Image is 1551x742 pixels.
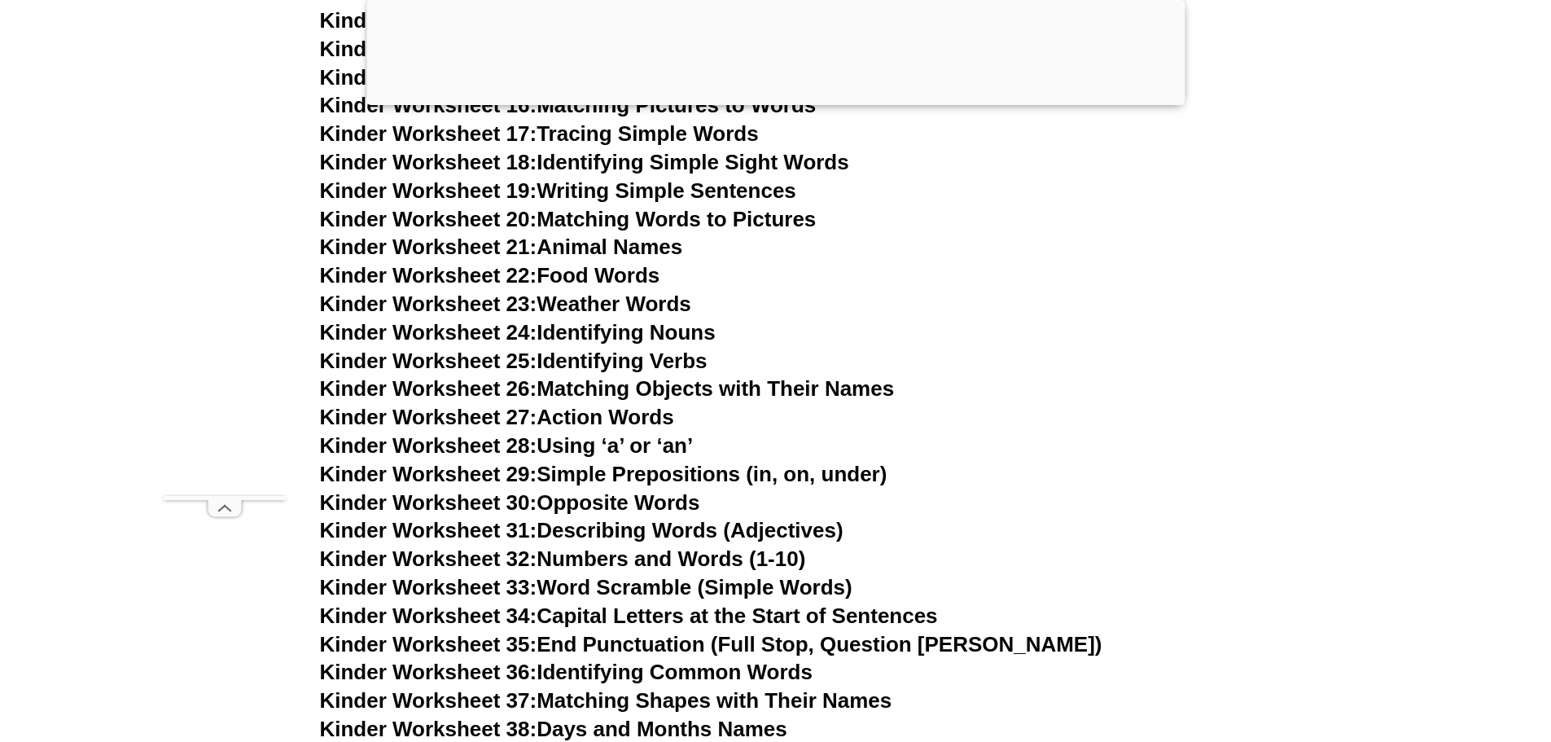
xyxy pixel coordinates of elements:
a: Kinder Worksheet 14:Days of the Week [320,37,712,61]
a: Kinder Worksheet 18:Identifying Simple Sight Words [320,150,849,174]
span: Kinder Worksheet 28: [320,433,537,458]
a: Kinder Worksheet 19:Writing Simple Sentences [320,178,796,203]
a: Kinder Worksheet 29:Simple Prepositions (in, on, under) [320,462,887,486]
span: Kinder Worksheet 16: [320,93,537,117]
a: Kinder Worksheet 34:Capital Letters at the Start of Sentences [320,604,938,628]
span: Kinder Worksheet 14: [320,37,537,61]
a: Kinder Worksheet 15:Simple Word Families (e.g., cat, bat, hat) [320,65,942,90]
span: Kinder Worksheet 21: [320,235,537,259]
span: Kinder Worksheet 30: [320,490,537,515]
a: Kinder Worksheet 30:Opposite Words [320,490,700,515]
span: Kinder Worksheet 19: [320,178,537,203]
span: Kinder Worksheet 33: [320,575,537,599]
span: Kinder Worksheet 36: [320,660,537,684]
a: Kinder Worksheet 23:Weather Words [320,292,691,316]
span: Kinder Worksheet 18: [320,150,537,174]
a: Kinder Worksheet 24:Identifying Nouns [320,320,716,345]
a: Kinder Worksheet 25:Identifying Verbs [320,349,708,373]
span: Kinder Worksheet 27: [320,405,537,429]
a: Kinder Worksheet 27:Action Words [320,405,674,429]
a: Kinder Worksheet 17:Tracing Simple Words [320,121,759,146]
a: Kinder Worksheet 13:Colour Words [320,8,677,33]
span: Kinder Worksheet 23: [320,292,537,316]
span: Kinder Worksheet 38: [320,717,537,741]
a: Kinder Worksheet 38:Days and Months Names [320,717,787,741]
span: Kinder Worksheet 34: [320,604,537,628]
span: Kinder Worksheet 17: [320,121,537,146]
span: Kinder Worksheet 22: [320,263,537,288]
a: Kinder Worksheet 37:Matching Shapes with Their Names [320,688,892,713]
iframe: Advertisement [164,37,286,496]
span: Kinder Worksheet 26: [320,376,537,401]
span: Kinder Worksheet 25: [320,349,537,373]
span: Kinder Worksheet 29: [320,462,537,486]
span: Kinder Worksheet 32: [320,547,537,571]
a: Kinder Worksheet 22:Food Words [320,263,660,288]
a: Kinder Worksheet 28:Using ‘a’ or ‘an’ [320,433,694,458]
a: Kinder Worksheet 21:Animal Names [320,235,683,259]
span: Kinder Worksheet 15: [320,65,537,90]
span: Kinder Worksheet 31: [320,518,537,542]
a: Kinder Worksheet 35:End Punctuation (Full Stop, Question [PERSON_NAME]) [320,632,1102,656]
a: Kinder Worksheet 33:Word Scramble (Simple Words) [320,575,852,599]
span: Kinder Worksheet 24: [320,320,537,345]
a: Kinder Worksheet 32:Numbers and Words (1-10) [320,547,806,571]
a: Kinder Worksheet 31:Describing Words (Adjectives) [320,518,843,542]
span: Kinder Worksheet 37: [320,688,537,713]
a: Kinder Worksheet 36:Identifying Common Words [320,660,813,684]
span: Kinder Worksheet 20: [320,207,537,231]
a: Kinder Worksheet 16:Matching Pictures to Words [320,93,817,117]
span: Kinder Worksheet 35: [320,632,537,656]
a: Kinder Worksheet 20:Matching Words to Pictures [320,207,817,231]
iframe: Chat Widget [1280,558,1551,742]
a: Kinder Worksheet 26:Matching Objects with Their Names [320,376,895,401]
span: Kinder Worksheet 13: [320,8,537,33]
